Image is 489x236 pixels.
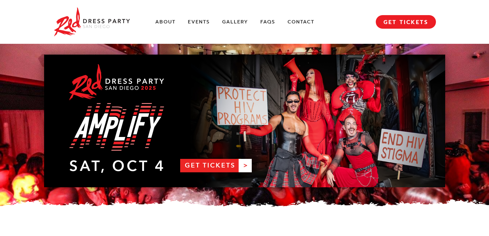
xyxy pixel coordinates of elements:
a: Contact [288,19,314,25]
img: Red Dress Party San Diego [53,6,131,38]
a: Events [188,19,210,25]
a: About [155,19,176,25]
a: Gallery [222,19,248,25]
a: FAQs [260,19,275,25]
a: GET TICKETS [376,15,436,29]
